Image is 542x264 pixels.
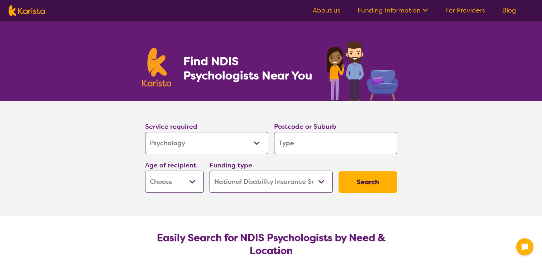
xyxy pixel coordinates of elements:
a: Blog [502,6,516,15]
label: Postcode or Suburb [274,122,336,131]
label: Service required [145,122,197,131]
a: About us [313,6,340,15]
button: Search [339,171,397,193]
input: Type [274,132,397,154]
a: For Providers [445,6,485,15]
img: Karista logo [142,48,172,87]
img: Karista logo [9,5,45,16]
h1: Find NDIS Psychologists Near You [183,54,316,83]
h2: Easily Search for NDIS Psychologists by Need & Location [151,231,392,257]
img: psychology [324,39,400,101]
label: Funding type [210,161,252,170]
label: Age of recipient [145,161,196,170]
a: Funding Information [358,6,428,15]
